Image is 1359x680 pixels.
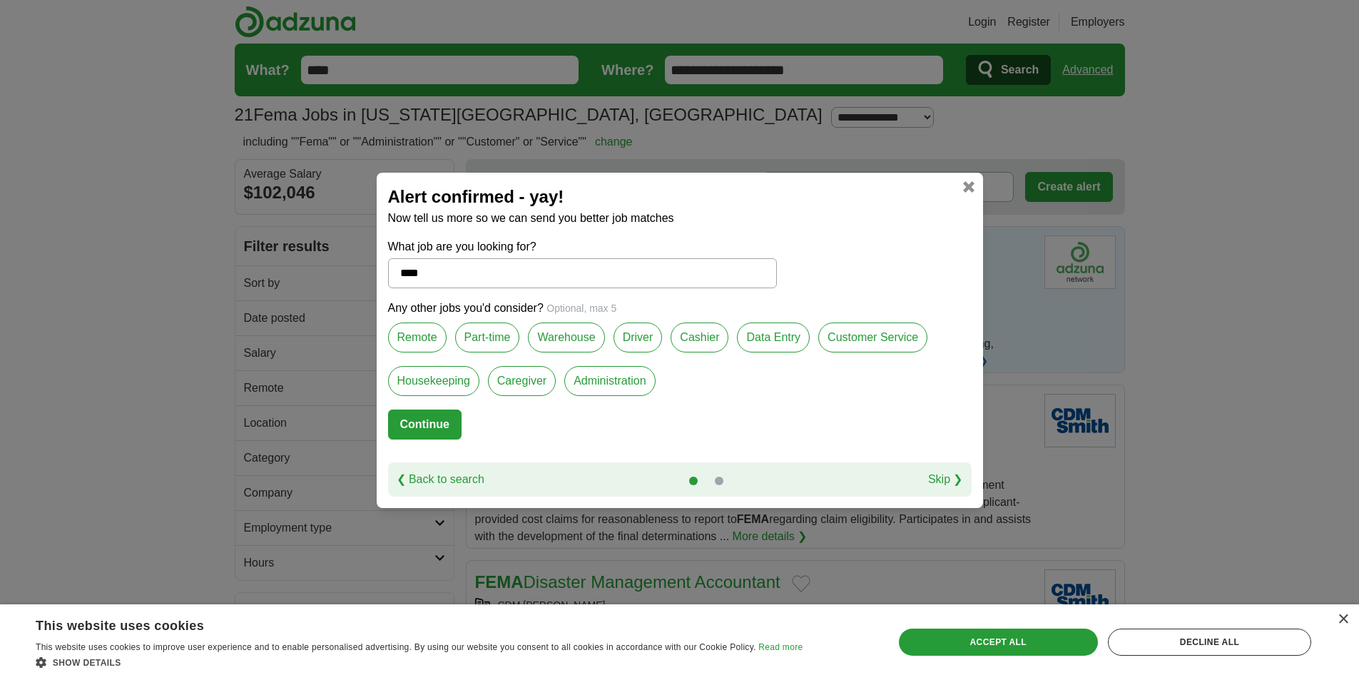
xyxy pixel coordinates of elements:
[388,184,972,210] h2: Alert confirmed - yay!
[671,323,728,352] label: Cashier
[36,613,767,634] div: This website uses cookies
[614,323,663,352] label: Driver
[388,366,479,396] label: Housekeeping
[388,210,972,227] p: Now tell us more so we can send you better job matches
[818,323,927,352] label: Customer Service
[737,323,810,352] label: Data Entry
[899,629,1098,656] div: Accept all
[1108,629,1311,656] div: Decline all
[528,323,604,352] label: Warehouse
[388,300,972,317] p: Any other jobs you'd consider?
[546,303,616,314] span: Optional, max 5
[36,655,803,669] div: Show details
[488,366,556,396] label: Caregiver
[53,658,121,668] span: Show details
[758,642,803,652] a: Read more, opens a new window
[397,471,484,488] a: ❮ Back to search
[388,410,462,440] button: Continue
[455,323,520,352] label: Part-time
[36,642,756,652] span: This website uses cookies to improve user experience and to enable personalised advertising. By u...
[388,323,447,352] label: Remote
[1338,614,1348,625] div: Close
[388,238,777,255] label: What job are you looking for?
[564,366,655,396] label: Administration
[928,471,963,488] a: Skip ❯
